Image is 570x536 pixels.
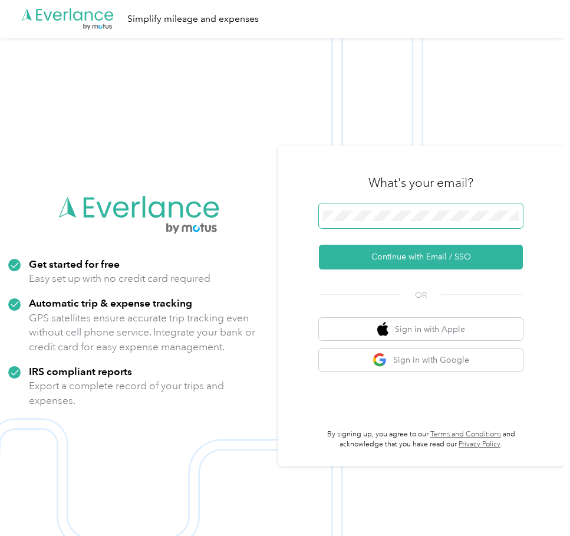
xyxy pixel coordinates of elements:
[29,379,269,407] p: Export a complete record of your trips and expenses.
[29,297,192,309] strong: Automatic trip & expense tracking
[319,318,523,341] button: apple logoSign in with Apple
[368,175,473,191] h3: What's your email?
[400,289,441,301] span: OR
[29,258,120,270] strong: Get started for free
[430,430,501,439] a: Terms and Conditions
[319,348,523,371] button: google logoSign in with Google
[373,353,387,367] img: google logo
[29,365,132,377] strong: IRS compliant reports
[377,322,389,337] img: apple logo
[29,311,269,354] p: GPS satellites ensure accurate trip tracking even without cell phone service. Integrate your bank...
[29,271,210,286] p: Easy set up with no credit card required
[127,12,259,27] div: Simplify mileage and expenses
[459,440,500,449] a: Privacy Policy
[319,245,523,269] button: Continue with Email / SSO
[319,429,523,450] p: By signing up, you agree to our and acknowledge that you have read our .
